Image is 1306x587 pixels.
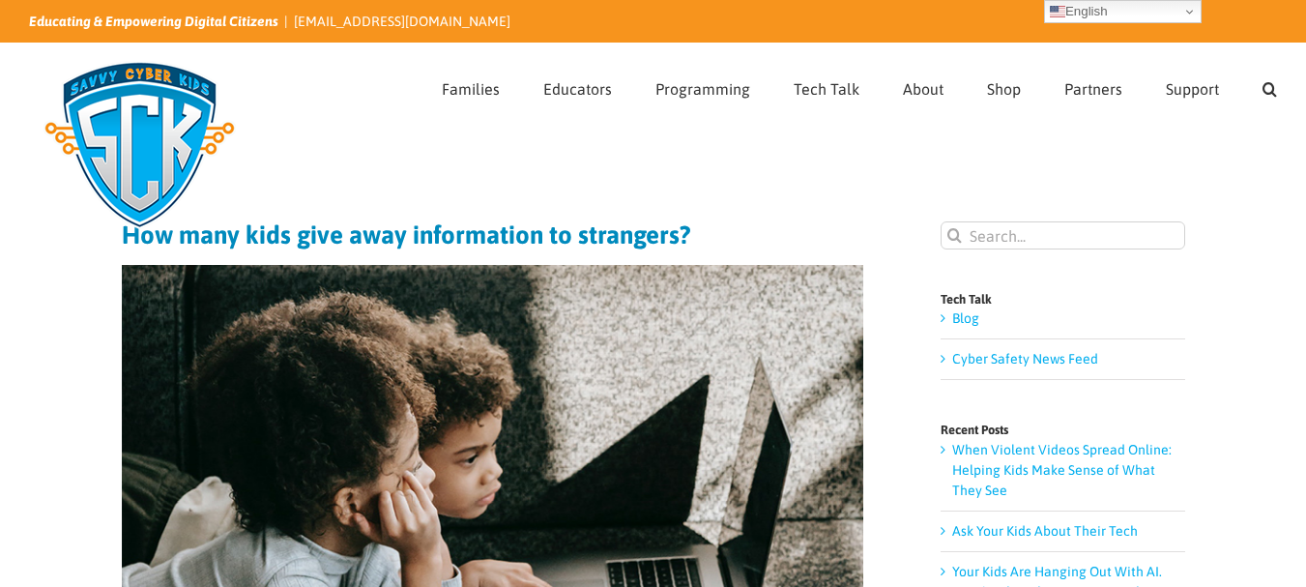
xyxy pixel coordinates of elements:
[442,44,1277,129] nav: Main Menu
[442,44,500,129] a: Families
[941,221,969,249] input: Search
[1050,4,1065,19] img: en
[442,81,500,97] span: Families
[941,221,1185,249] input: Search...
[29,48,250,242] img: Savvy Cyber Kids Logo
[122,221,863,249] h1: How many kids give away information to strangers?
[294,14,510,29] a: [EMAIL_ADDRESS][DOMAIN_NAME]
[987,44,1021,129] a: Shop
[655,81,750,97] span: Programming
[543,81,612,97] span: Educators
[941,293,1185,306] h4: Tech Talk
[941,424,1185,436] h4: Recent Posts
[952,351,1098,367] a: Cyber Safety News Feed
[1262,44,1277,129] a: Search
[1166,44,1219,129] a: Support
[1166,81,1219,97] span: Support
[655,44,750,129] a: Programming
[29,14,278,29] i: Educating & Empowering Digital Citizens
[794,81,859,97] span: Tech Talk
[794,44,859,129] a: Tech Talk
[952,523,1138,539] a: Ask Your Kids About Their Tech
[952,310,979,326] a: Blog
[987,81,1021,97] span: Shop
[903,44,943,129] a: About
[1064,81,1122,97] span: Partners
[543,44,612,129] a: Educators
[1064,44,1122,129] a: Partners
[952,442,1172,498] a: When Violent Videos Spread Online: Helping Kids Make Sense of What They See
[903,81,943,97] span: About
